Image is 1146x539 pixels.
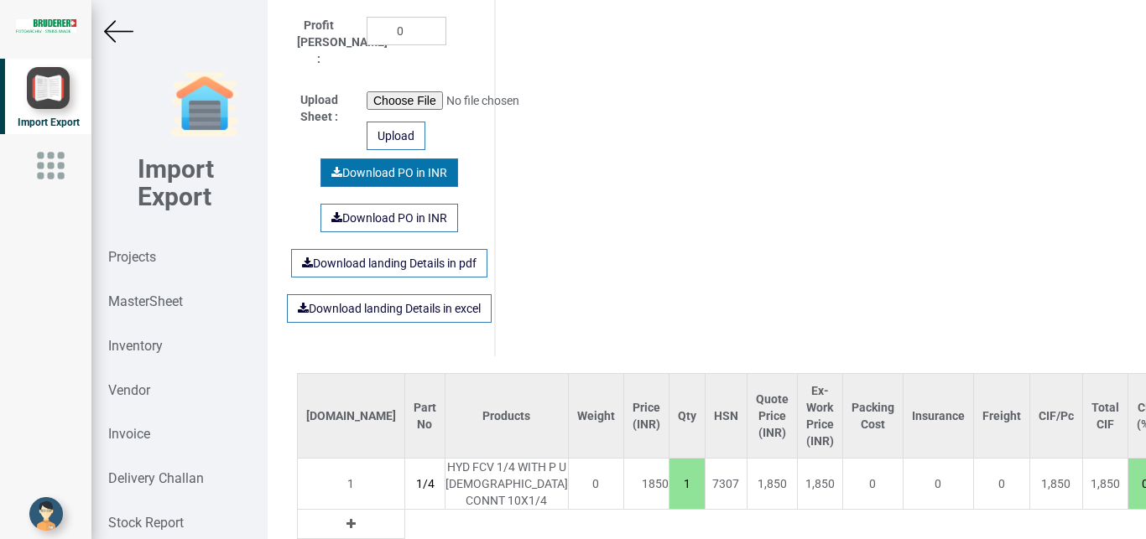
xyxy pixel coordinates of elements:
a: Download landing Details in excel [287,294,492,323]
td: 0 [568,459,623,510]
td: 0 [842,459,903,510]
td: 1,850 [1082,459,1128,510]
th: Packing Cost [842,374,903,459]
td: 0 [903,459,973,510]
strong: Invoice [108,426,150,442]
td: 0 [973,459,1029,510]
div: Upload [367,122,425,150]
a: Download landing Details in pdf [291,249,487,277]
th: Insurance [903,374,973,459]
strong: Projects [108,249,156,265]
a: Download PO in INR [320,158,458,187]
strong: Delivery Challan [108,470,204,486]
div: Part No [414,399,436,433]
div: Products [454,407,560,424]
b: Import Export [138,154,214,211]
th: Qty [669,374,705,459]
strong: MasterSheet [108,293,183,309]
label: Profit [PERSON_NAME] : [297,17,341,67]
label: Upload Sheet : [297,91,341,125]
div: HYD FCV 1/4 WITH P U [DEMOGRAPHIC_DATA] CONNT 10X1/4 [445,459,568,509]
strong: Stock Report [108,515,184,531]
th: Ex-Work Price (INR) [797,374,842,459]
img: garage-closed.png [171,71,238,138]
th: [DOMAIN_NAME] [297,374,404,459]
th: CIF/Pc [1029,374,1082,459]
strong: Vendor [108,382,150,398]
th: Total CIF [1082,374,1128,459]
th: Quote Price (INR) [747,374,797,459]
td: 1,850 [1029,459,1082,510]
th: Price (INR) [623,374,669,459]
td: 1 [297,459,404,510]
th: HSN [705,374,747,459]
th: Weight [568,374,623,459]
strong: Inventory [108,338,163,354]
span: Import Export [18,117,80,128]
td: 1,850 [747,459,797,510]
th: Freight [973,374,1029,459]
td: 7307 [705,459,747,510]
td: 1,850 [797,459,842,510]
a: Download PO in INR [320,204,458,232]
td: 1850 [623,459,669,510]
